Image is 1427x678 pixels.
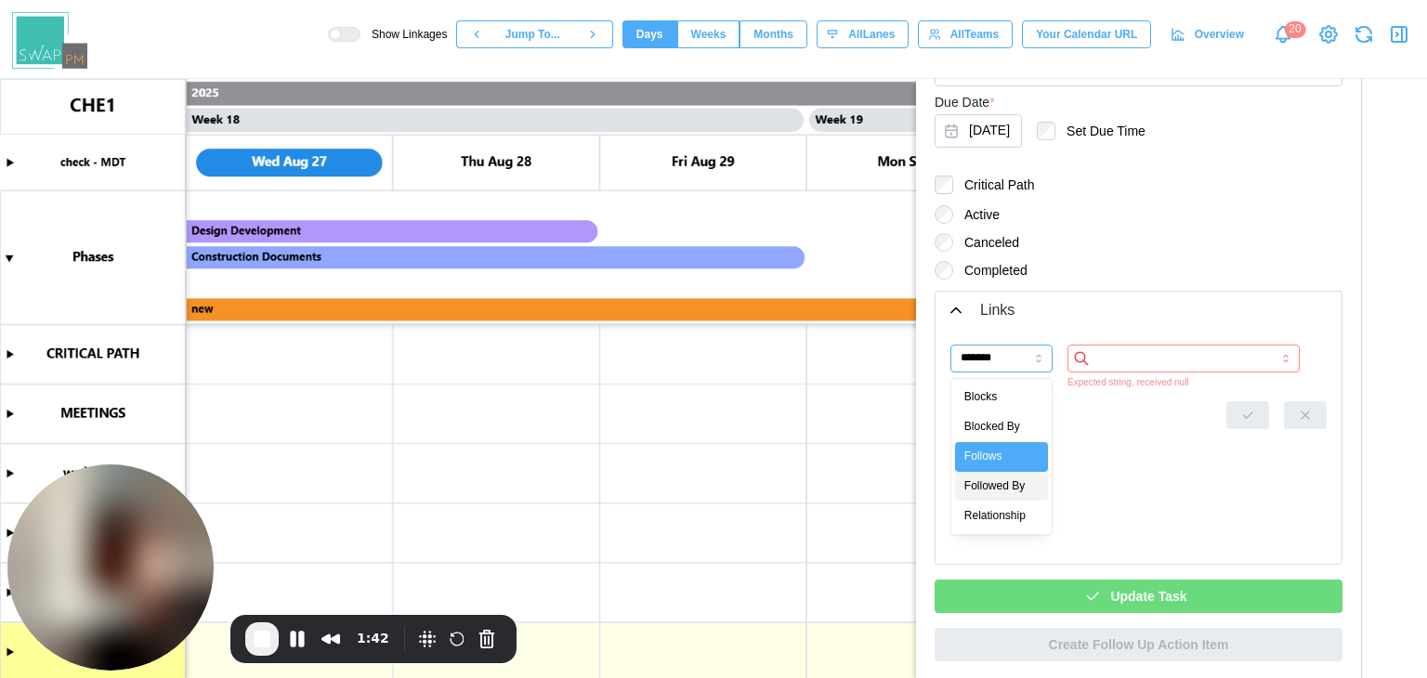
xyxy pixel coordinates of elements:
a: View Project [1316,21,1342,47]
button: Jump To... [496,20,572,48]
button: AllTeams [918,20,1013,48]
img: Swap PM Logo [12,12,87,69]
div: Blocked By [955,412,1048,442]
div: Expected string, received null [1067,377,1300,388]
span: Jump To... [505,21,560,47]
button: Days [622,20,677,48]
button: Links [936,292,1342,330]
span: Days [636,21,663,47]
label: Completed [953,261,1028,280]
span: Months [753,21,793,47]
a: Overview [1160,20,1258,48]
span: All Teams [950,21,999,47]
span: Show Linkages [360,27,447,42]
div: Followed By [955,472,1048,502]
button: Months [740,20,807,48]
button: Close Drawer [1386,21,1412,47]
button: Your Calendar URL [1022,20,1151,48]
label: Critical Path [953,176,1034,194]
span: Overview [1195,21,1244,47]
label: Active [953,205,1000,224]
button: Sep 30, 2025 [935,114,1022,148]
span: Update Task [1110,580,1186,612]
span: Your Calendar URL [1036,21,1137,47]
a: Notifications [1267,19,1299,50]
label: Canceled [953,233,1019,252]
div: Links [980,299,1015,322]
button: AllLanes [817,20,909,48]
div: Relationship [955,501,1048,530]
label: Set Due Time [1055,122,1146,140]
span: All Lanes [848,21,895,47]
div: Blocks [955,383,1048,412]
div: Follows [955,442,1048,472]
div: 20 [1284,21,1305,38]
label: Due Date [935,93,995,113]
span: Weeks [691,21,727,47]
button: Weeks [677,20,740,48]
button: Update Task [935,580,1342,613]
button: Refresh Grid [1351,21,1377,47]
